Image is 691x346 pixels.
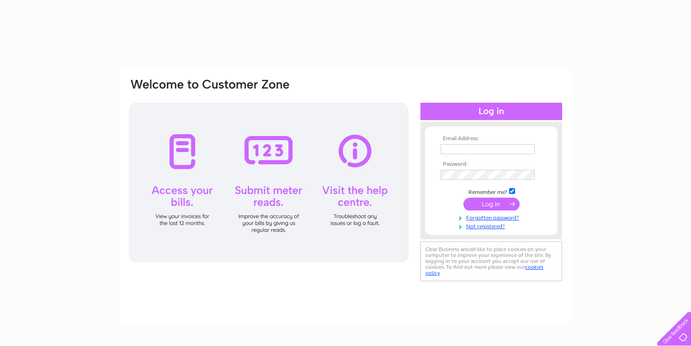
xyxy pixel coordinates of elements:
input: Submit [463,198,520,210]
a: Not registered? [441,221,544,230]
th: Password: [438,161,544,168]
a: cookies policy [425,264,543,276]
a: Forgotten password? [441,213,544,221]
div: Clear Business would like to place cookies on your computer to improve your experience of the sit... [420,241,562,281]
th: Email Address: [438,136,544,142]
td: Remember me? [438,187,544,196]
